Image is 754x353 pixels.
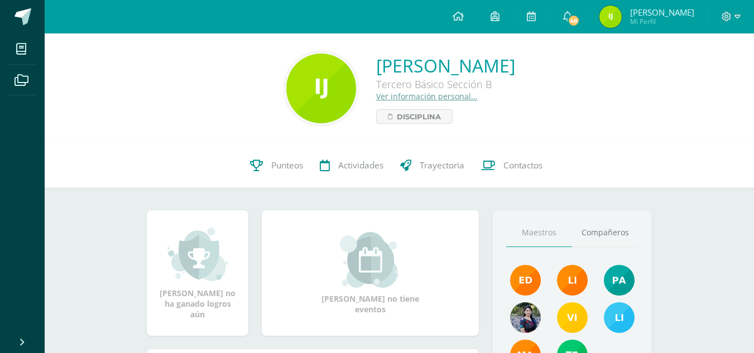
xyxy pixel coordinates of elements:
[510,302,541,333] img: 9b17679b4520195df407efdfd7b84603.png
[376,109,453,124] a: Disciplina
[557,302,588,333] img: 0ee4c74e6f621185b04bb9cfb72a2a5b.png
[510,265,541,296] img: f40e456500941b1b33f0807dd74ea5cf.png
[286,54,356,123] img: b3d81d9c298f9b203223b2e891ab20cf.png
[420,159,464,171] span: Trayectoria
[568,14,580,27] span: 48
[340,232,401,288] img: event_small.png
[311,143,392,188] a: Actividades
[271,159,303,171] span: Punteos
[473,143,551,188] a: Contactos
[376,78,515,91] div: Tercero Básico Sección B
[557,265,588,296] img: cefb4344c5418beef7f7b4a6cc3e812c.png
[506,219,572,247] a: Maestros
[397,110,441,123] span: Disciplina
[392,143,473,188] a: Trayectoria
[158,226,237,320] div: [PERSON_NAME] no ha ganado logros aún
[242,143,311,188] a: Punteos
[604,265,635,296] img: 40c28ce654064086a0d3fb3093eec86e.png
[503,159,542,171] span: Contactos
[630,7,694,18] span: [PERSON_NAME]
[630,17,694,26] span: Mi Perfil
[338,159,383,171] span: Actividades
[167,226,228,282] img: achievement_small.png
[599,6,622,28] img: a88ca787290b190733949a1566f738b8.png
[572,219,638,247] a: Compañeros
[315,232,426,315] div: [PERSON_NAME] no tiene eventos
[376,91,478,101] a: Ver información personal...
[376,54,515,78] a: [PERSON_NAME]
[604,302,635,333] img: 93ccdf12d55837f49f350ac5ca2a40a5.png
